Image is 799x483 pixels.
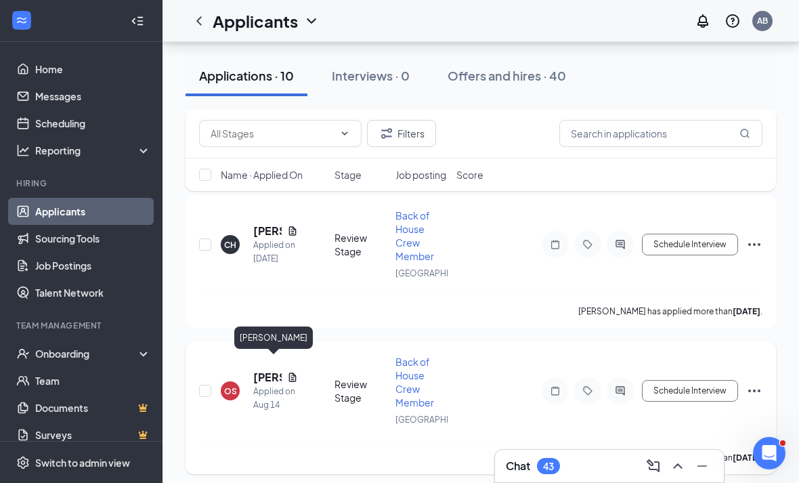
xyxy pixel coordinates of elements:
div: Onboarding [35,347,139,360]
svg: ChevronLeft [191,13,207,29]
h1: Applicants [213,9,298,33]
a: SurveysCrown [35,421,151,448]
span: [GEOGRAPHIC_DATA] [395,268,481,278]
input: Search in applications [559,120,762,147]
div: Switch to admin view [35,456,130,469]
svg: UserCheck [16,347,30,360]
svg: Note [547,239,563,250]
div: 43 [543,461,554,472]
p: [PERSON_NAME] has applied more than . [578,306,762,317]
svg: ChevronUp [670,458,686,474]
svg: ActiveChat [612,239,628,250]
button: ChevronUp [667,455,689,477]
div: AB [757,15,768,26]
div: OS [224,385,237,397]
div: Applied on Aug 14 [253,385,298,412]
button: Schedule Interview [642,234,738,255]
span: Back of House Crew Member [395,356,434,408]
div: Hiring [16,177,148,189]
span: [GEOGRAPHIC_DATA] [395,415,481,425]
svg: Minimize [694,458,710,474]
a: Messages [35,83,151,110]
button: Filter Filters [367,120,436,147]
svg: Ellipses [746,383,762,399]
button: Schedule Interview [642,380,738,402]
button: Minimize [691,455,713,477]
svg: Notifications [695,13,711,29]
svg: Tag [580,385,596,396]
a: Team [35,367,151,394]
svg: Filter [379,125,395,142]
iframe: Intercom live chat [753,437,785,469]
span: Score [456,168,483,182]
span: Back of House Crew Member [395,209,434,262]
div: Applied on [DATE] [253,238,298,266]
h3: Chat [506,459,530,474]
svg: Note [547,385,563,396]
b: [DATE] [733,453,760,463]
b: [DATE] [733,306,760,316]
a: Talent Network [35,279,151,306]
div: Applications · 10 [199,67,294,84]
span: Name · Applied On [221,168,303,182]
h5: [PERSON_NAME] [253,224,282,238]
div: [PERSON_NAME] [234,327,313,349]
a: Home [35,56,151,83]
span: Job posting [395,168,446,182]
a: Applicants [35,198,151,225]
div: Team Management [16,320,148,331]
svg: Ellipses [746,236,762,253]
svg: Document [287,372,298,383]
svg: Tag [580,239,596,250]
svg: MagnifyingGlass [739,128,750,139]
a: DocumentsCrown [35,394,151,421]
div: Offers and hires · 40 [448,67,566,84]
a: Scheduling [35,110,151,137]
div: Review Stage [334,377,387,404]
svg: ChevronDown [339,128,350,139]
a: Sourcing Tools [35,225,151,252]
svg: Document [287,226,298,236]
h5: [PERSON_NAME] [253,370,282,385]
button: ComposeMessage [643,455,664,477]
svg: WorkstreamLogo [15,14,28,27]
div: Interviews · 0 [332,67,410,84]
svg: Collapse [131,14,144,28]
div: Review Stage [334,231,387,258]
span: Stage [334,168,362,182]
svg: ComposeMessage [645,458,662,474]
div: CH [224,239,236,251]
svg: Settings [16,456,30,469]
div: Reporting [35,144,152,157]
svg: Analysis [16,144,30,157]
svg: QuestionInfo [725,13,741,29]
a: Job Postings [35,252,151,279]
svg: ActiveChat [612,385,628,396]
input: All Stages [211,126,334,141]
svg: ChevronDown [303,13,320,29]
